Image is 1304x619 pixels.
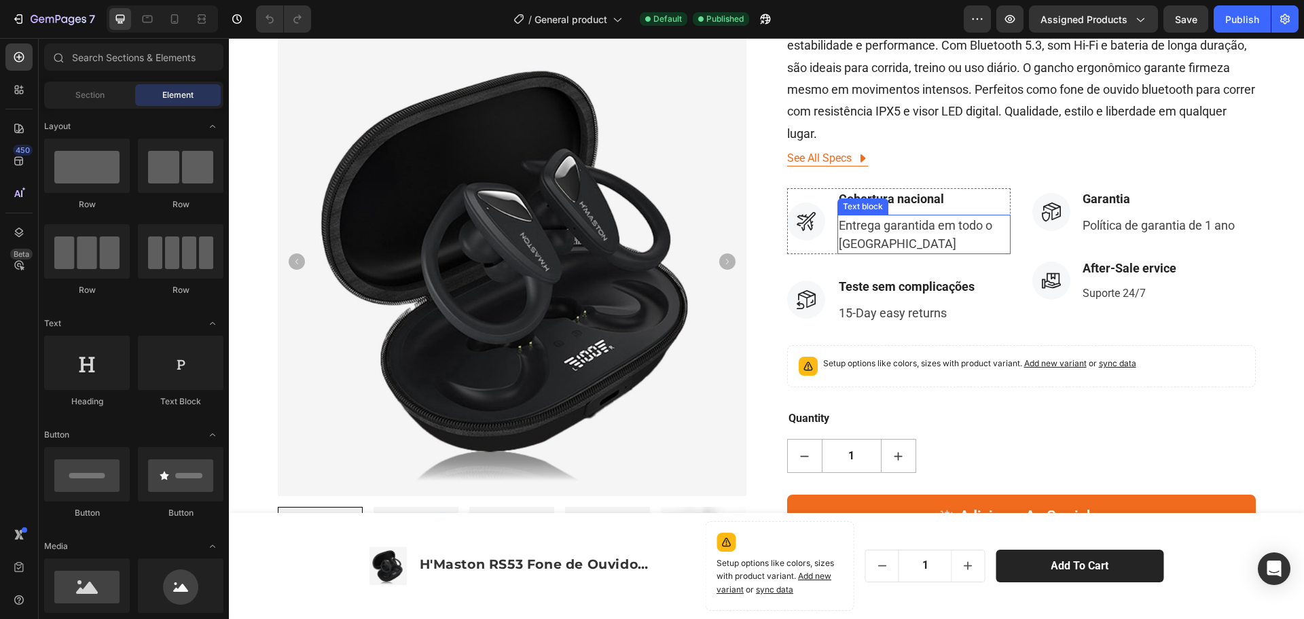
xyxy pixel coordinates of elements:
img: H’Maston RS53 – Fone de Ouvido Bluetooth com Gancho - Eleadermall [336,469,421,554]
div: Open Intercom Messenger [1258,552,1290,585]
div: Heading [44,395,130,408]
button: increment [653,402,687,434]
span: Media [44,540,68,552]
p: After-Sale ervice [854,221,947,239]
button: Save [1163,5,1208,33]
button: increment [723,512,755,544]
span: Section [75,89,105,101]
span: or [858,320,907,330]
button: decrement [559,402,593,434]
span: Default [653,13,682,25]
span: Assigned Products [1040,12,1127,26]
span: Element [162,89,194,101]
p: Setup options like colors, sizes with product variant. [488,519,614,559]
span: General product [535,12,607,26]
p: Entrega garantida em todo o [GEOGRAPHIC_DATA] [610,178,780,215]
span: Toggle open [202,535,223,557]
div: 450 [13,145,33,156]
img: H’Maston RS53 – Fone de Ouvido Bluetooth com Gancho - Eleadermall [145,469,230,554]
span: Text [44,317,61,330]
div: Beta [10,249,33,260]
span: or [515,546,564,556]
div: Add to cart [822,521,880,535]
a: See All Specs [558,112,639,128]
div: Publish [1225,12,1259,26]
p: Setup options like colors, sizes with product variant. [594,319,907,332]
button: Carousel Next Arrow [490,215,507,232]
button: 7 [5,5,101,33]
input: Search Sections & Elements [44,43,223,71]
span: Toggle open [202,424,223,446]
input: quantity [593,402,653,434]
button: Adicionar Ao Carrinho [558,457,1027,500]
p: Garantia [854,152,1006,170]
span: Toggle open [202,116,223,137]
p: Política de garantia de 1 ano [854,178,1006,196]
div: Row [44,284,130,296]
span: Button [44,429,69,441]
div: Row [138,198,223,211]
button: Publish [1214,5,1271,33]
div: Row [44,198,130,211]
iframe: Design area [229,38,1304,619]
div: Text block [611,162,657,175]
button: Carousel Back Arrow [60,215,76,232]
div: Undo/Redo [256,5,311,33]
span: Layout [44,120,71,132]
p: Teste sem complicações [610,239,746,258]
button: decrement [637,512,670,544]
span: sync data [870,320,907,330]
input: quantity [670,512,723,544]
span: sync data [527,546,564,556]
img: H’Maston RS53 – Fone de Ouvido Bluetooth com Gancho - Eleadermall [432,469,517,554]
p: Cobertura nacional [610,152,780,170]
div: Quantity [558,371,1027,390]
div: Button [44,507,130,519]
button: Assigned Products [1029,5,1158,33]
p: See All Specs [558,112,623,128]
span: Save [1175,14,1197,25]
span: / [528,12,532,26]
div: Text Block [138,395,223,408]
span: Toggle open [202,313,223,334]
img: H’Maston RS53 – Fone de Ouvido Bluetooth com Gancho - Eleadermall [240,469,325,554]
p: 7 [89,11,95,27]
button: Add to cart [767,512,935,545]
div: Row [138,284,223,296]
p: Suporte 24/7 [854,247,947,264]
div: Adicionar Ao Carrinho [731,467,874,489]
span: Add new variant [795,320,858,330]
span: Published [706,13,744,25]
div: Button [138,507,223,519]
p: 15-Day easy returns [610,266,746,284]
